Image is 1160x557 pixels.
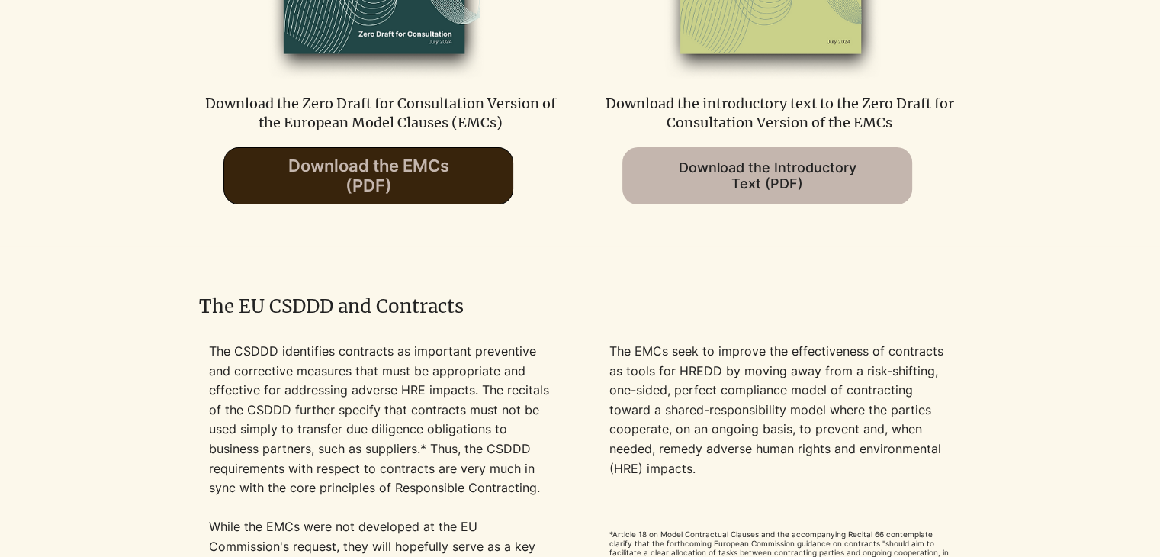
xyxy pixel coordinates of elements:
[599,94,961,132] p: Download the introductory text to the Zero Draft for Consultation Version of the EMCs
[223,147,513,204] a: Download the EMCs (PDF)
[209,342,551,498] p: The CSDDD identifies contracts as important preventive and corrective measures that must be appro...
[622,147,912,204] a: Download the Introductory Text (PDF)
[679,159,856,192] span: Download the Introductory Text (PDF)
[200,94,562,132] p: Download the Zero Draft for Consultation Version of the European Model Clauses (EMCs)
[609,342,952,478] p: The EMCs seek to improve the effectiveness of contracts as tools for HREDD by moving away from a ...
[199,294,962,320] h2: The EU CSDDD and Contracts
[288,156,449,195] span: Download the EMCs (PDF)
